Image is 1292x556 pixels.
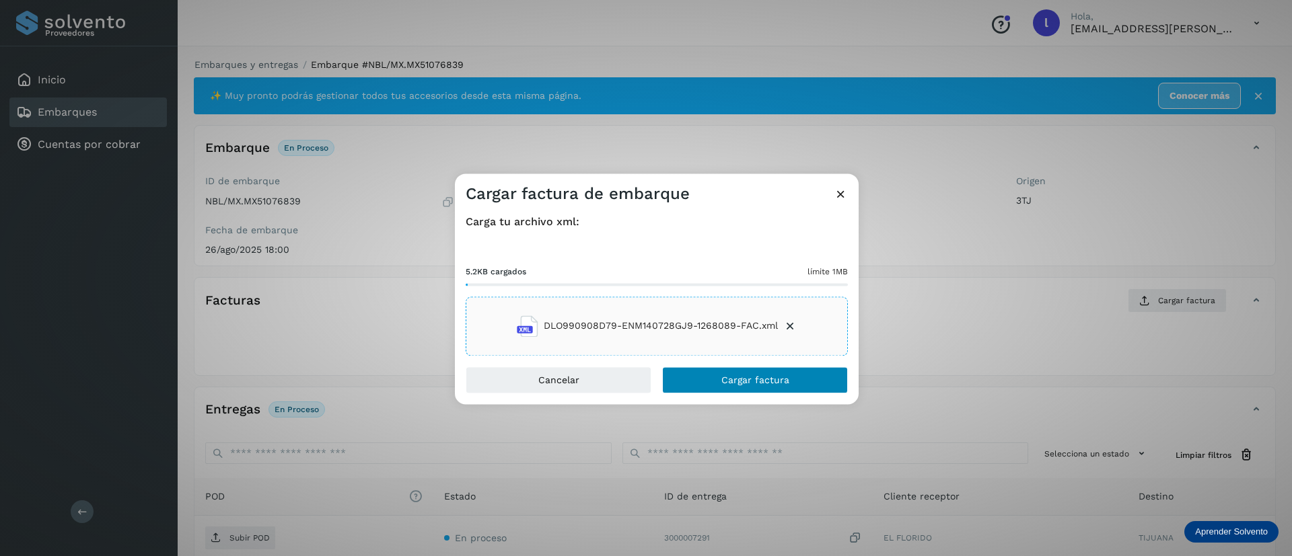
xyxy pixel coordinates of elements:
span: DLO990908D79-ENM140728GJ9-1268089-FAC.xml [544,319,778,333]
button: Cargar factura [662,366,848,393]
p: Aprender Solvento [1195,526,1268,537]
span: 5.2KB cargados [466,266,526,278]
h3: Cargar factura de embarque [466,184,690,204]
div: Aprender Solvento [1184,521,1279,543]
span: límite 1MB [808,266,848,278]
span: Cancelar [538,375,579,385]
h4: Carga tu archivo xml: [466,215,848,228]
button: Cancelar [466,366,651,393]
span: Cargar factura [721,375,789,385]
